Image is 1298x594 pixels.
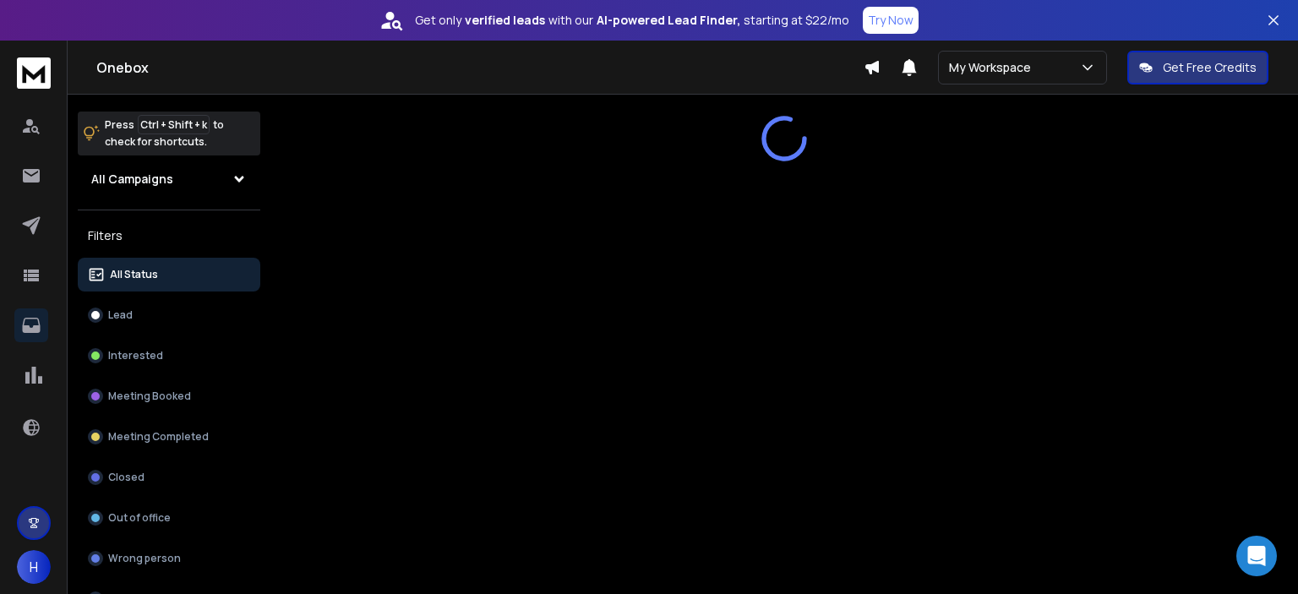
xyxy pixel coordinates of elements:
button: Out of office [78,501,260,535]
button: All Campaigns [78,162,260,196]
button: Wrong person [78,542,260,575]
strong: verified leads [465,12,545,29]
span: Ctrl + Shift + k [138,115,210,134]
p: Get only with our starting at $22/mo [415,12,849,29]
strong: AI-powered Lead Finder, [597,12,740,29]
p: Meeting Completed [108,430,209,444]
button: All Status [78,258,260,292]
p: Try Now [868,12,914,29]
p: Lead [108,308,133,322]
button: Closed [78,460,260,494]
button: Try Now [863,7,919,34]
p: Press to check for shortcuts. [105,117,224,150]
div: Open Intercom Messenger [1236,536,1277,576]
p: Interested [108,349,163,362]
h3: Filters [78,224,260,248]
button: Interested [78,339,260,373]
p: Out of office [108,511,171,525]
button: Get Free Credits [1127,51,1268,84]
p: Get Free Credits [1163,59,1257,76]
button: H [17,550,51,584]
button: Meeting Booked [78,379,260,413]
h1: Onebox [96,57,864,78]
p: Closed [108,471,145,484]
p: Meeting Booked [108,390,191,403]
h1: All Campaigns [91,171,173,188]
p: My Workspace [949,59,1038,76]
button: Lead [78,298,260,332]
p: All Status [110,268,158,281]
button: Meeting Completed [78,420,260,454]
img: logo [17,57,51,89]
p: Wrong person [108,552,181,565]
